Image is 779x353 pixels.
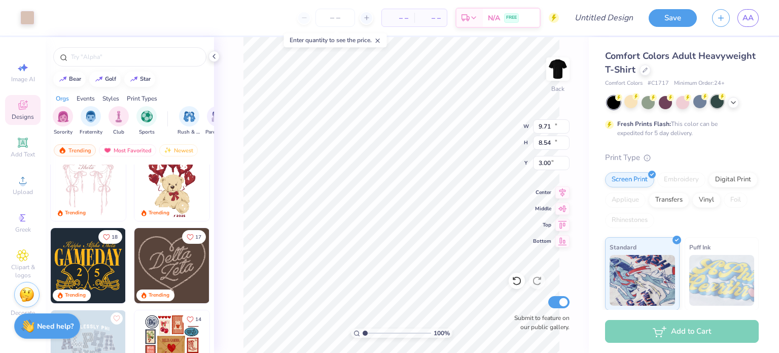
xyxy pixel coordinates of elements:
div: Orgs [56,94,69,103]
span: 14 [195,317,201,322]
span: Image AI [11,75,35,83]
span: Parent's Weekend [205,129,229,136]
img: 12710c6a-dcc0-49ce-8688-7fe8d5f96fe2 [134,228,209,303]
div: Print Type [605,152,759,164]
div: Foil [724,192,748,208]
span: N/A [488,13,500,23]
label: Submit to feature on our public gallery. [509,313,570,332]
span: Rush & Bid [178,129,201,136]
button: filter button [205,106,229,136]
span: Top [533,221,551,229]
input: – – [315,9,355,27]
img: 83dda5b0-2158-48ca-832c-f6b4ef4c4536 [51,146,126,221]
span: Standard [610,242,636,252]
button: bear [53,72,86,87]
div: filter for Rush & Bid [178,106,201,136]
img: 587403a7-0594-4a7f-b2bd-0ca67a3ff8dd [134,146,209,221]
div: Digital Print [709,172,758,187]
div: Trending [65,209,86,217]
span: Add Text [11,150,35,158]
div: Trending [149,292,169,299]
span: – – [420,13,441,23]
div: Back [551,84,564,93]
input: Untitled Design [566,8,641,28]
div: Vinyl [692,192,721,208]
img: Standard [610,255,675,306]
img: Sports Image [141,111,153,122]
div: Styles [102,94,119,103]
span: Puff Ink [689,242,711,252]
img: ead2b24a-117b-4488-9b34-c08fd5176a7b [209,228,284,303]
div: This color can be expedited for 5 day delivery. [617,119,742,138]
img: 2b704b5a-84f6-4980-8295-53d958423ff9 [125,228,200,303]
div: Most Favorited [99,144,156,156]
img: trending.gif [58,147,66,154]
div: bear [69,76,81,82]
span: Comfort Colors [605,79,643,88]
div: filter for Sports [136,106,157,136]
img: Fraternity Image [85,111,96,122]
span: # C1717 [648,79,669,88]
div: Trending [65,292,86,299]
span: Sports [139,129,155,136]
div: Newest [159,144,198,156]
div: filter for Club [109,106,129,136]
div: filter for Fraternity [80,106,102,136]
div: Transfers [649,192,689,208]
span: Center [533,189,551,196]
span: Comfort Colors Adult Heavyweight T-Shirt [605,50,756,76]
div: Print Types [127,94,157,103]
div: star [140,76,151,82]
img: most_fav.gif [103,147,112,154]
img: Rush & Bid Image [184,111,195,122]
span: 17 [195,235,201,240]
span: Fraternity [80,129,102,136]
span: AA [742,12,754,24]
span: Club [113,129,124,136]
img: Back [548,59,568,79]
div: Trending [54,144,96,156]
img: Sorority Image [57,111,69,122]
button: filter button [53,106,73,136]
button: Save [649,9,697,27]
button: filter button [178,106,201,136]
img: Club Image [113,111,124,122]
img: b8819b5f-dd70-42f8-b218-32dd770f7b03 [51,228,126,303]
button: Like [182,230,206,244]
a: AA [737,9,759,27]
img: Puff Ink [689,255,755,306]
span: Clipart & logos [5,263,41,279]
span: 100 % [434,329,450,338]
span: Bottom [533,238,551,245]
button: golf [89,72,121,87]
div: filter for Sorority [53,106,73,136]
span: Greek [15,226,31,234]
span: – – [388,13,408,23]
button: filter button [109,106,129,136]
img: Parent's Weekend Image [211,111,223,122]
div: Trending [149,209,169,217]
button: Like [98,230,122,244]
span: Sorority [54,129,73,136]
div: Rhinestones [605,213,654,228]
button: Like [182,312,206,326]
span: Designs [12,113,34,121]
img: trend_line.gif [130,76,138,82]
span: Upload [13,188,33,196]
input: Try "Alpha" [70,52,200,62]
span: FREE [506,14,517,21]
button: filter button [136,106,157,136]
div: Embroidery [657,172,705,187]
strong: Need help? [37,322,74,331]
div: Enter quantity to see the price. [284,33,387,47]
strong: Fresh Prints Flash: [617,120,671,128]
img: Newest.gif [164,147,172,154]
img: d12a98c7-f0f7-4345-bf3a-b9f1b718b86e [125,146,200,221]
div: Screen Print [605,172,654,187]
span: Minimum Order: 24 + [674,79,725,88]
span: 18 [112,235,118,240]
div: Events [77,94,95,103]
div: filter for Parent's Weekend [205,106,229,136]
img: e74243e0-e378-47aa-a400-bc6bcb25063a [209,146,284,221]
span: Decorate [11,309,35,317]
